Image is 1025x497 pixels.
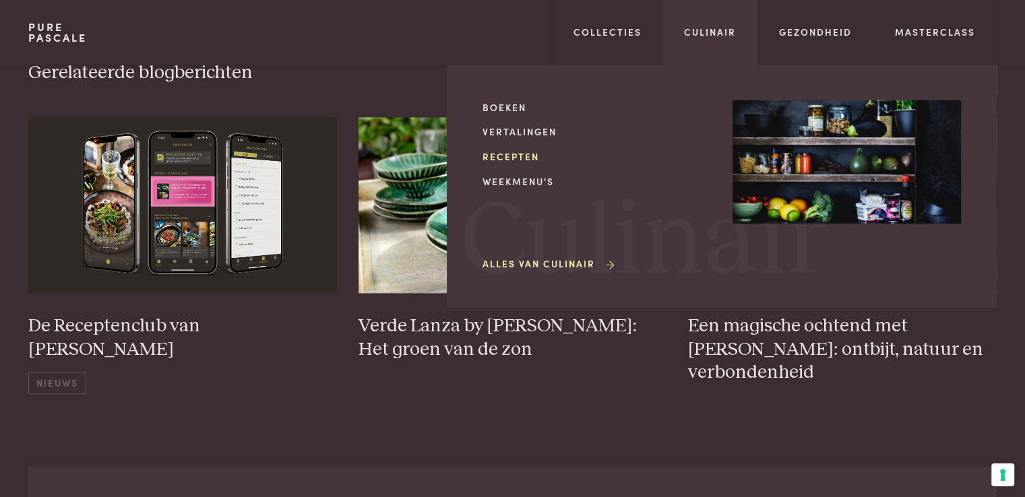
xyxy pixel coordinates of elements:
img: iPhone 13 Pro Mockup front and side view_small [28,117,337,293]
a: iPhone 13 Pro Mockup front and side view_small De Receptenclub van [PERSON_NAME] Nieuws [28,117,337,395]
a: Verde Lanza by [PERSON_NAME]: Het groen van de zon [359,117,667,372]
a: Alles van Culinair [483,257,617,271]
a: Boeken [483,100,711,114]
a: Weekmenu's [483,174,711,189]
a: Recepten [483,150,711,164]
img: Culinair [733,100,961,224]
h3: Verde Lanza by [PERSON_NAME]: Het groen van de zon [359,314,667,361]
h3: De Receptenclub van [PERSON_NAME] [28,314,337,361]
a: PurePascale [28,22,87,43]
a: Collecties [573,25,642,39]
a: Vertalingen [483,125,711,139]
a: Culinair [684,25,736,39]
span: Culinair [461,191,828,294]
button: Uw voorkeuren voor toestemming voor trackingtechnologieën [991,463,1014,486]
span: Nieuws [28,372,86,394]
h3: Een magische ochtend met [PERSON_NAME]: ontbijt, natuur en verbondenheid [688,314,997,385]
h3: Gerelateerde blogberichten [28,61,253,85]
a: Masterclass [895,25,975,39]
a: Gezondheid [779,25,852,39]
